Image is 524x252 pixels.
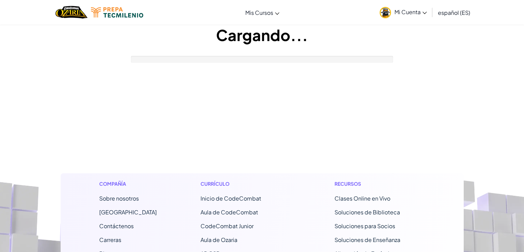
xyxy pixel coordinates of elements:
a: Soluciones de Biblioteca [335,209,400,216]
img: avatar [380,7,391,18]
a: Sobre nosotros [99,195,139,202]
a: Soluciones para Socios [335,222,395,230]
a: Aula de Ozaria [201,236,237,243]
a: español (ES) [434,3,474,22]
a: CodeCombat Junior [201,222,254,230]
span: Mi Cuenta [394,8,427,16]
a: [GEOGRAPHIC_DATA] [99,209,157,216]
a: Ozaria by CodeCombat logo [55,5,88,19]
a: Mis Cursos [242,3,283,22]
span: español (ES) [438,9,470,16]
a: Carreras [99,236,121,243]
img: Home [55,5,88,19]
span: Mis Cursos [245,9,273,16]
span: Inicio de CodeCombat [201,195,261,202]
img: Tecmilenio logo [91,7,143,18]
a: Aula de CodeCombat [201,209,258,216]
span: Contáctenos [99,222,134,230]
h1: Compañía [99,180,157,187]
a: Mi Cuenta [376,1,430,23]
a: Clases Online en Vivo [335,195,390,202]
h1: Recursos [335,180,425,187]
h1: Currículo [201,180,291,187]
a: Soluciones de Enseñanza [335,236,400,243]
